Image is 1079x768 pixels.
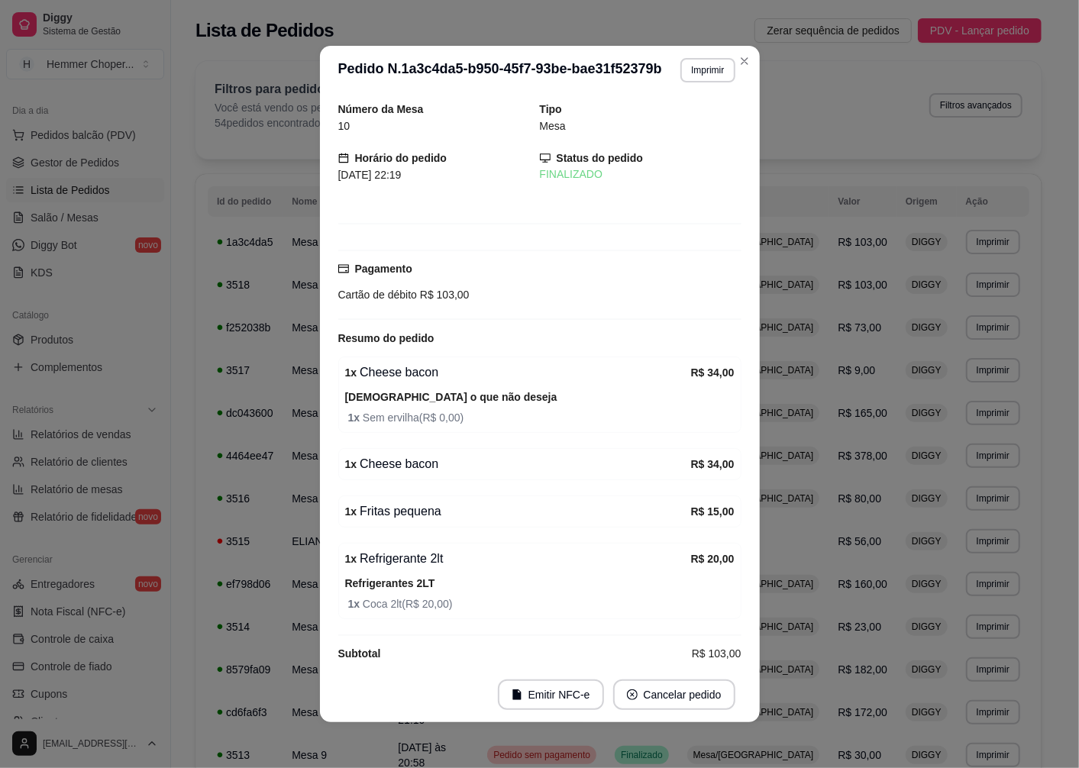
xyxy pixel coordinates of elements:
div: Cheese bacon [345,455,691,473]
strong: 1 x [345,553,357,565]
span: Coca 2lt ( R$ 20,00 ) [348,595,735,612]
span: Sem ervilha ( R$ 0,00 ) [348,409,735,426]
span: 10 [338,120,351,132]
div: Fritas pequena [345,502,691,521]
div: Refrigerante 2lt [345,550,691,568]
span: file [512,689,522,700]
strong: [DEMOGRAPHIC_DATA] o que não deseja [345,391,557,403]
strong: R$ 20,00 [691,553,735,565]
strong: 1 x [345,366,357,379]
strong: Tipo [540,103,562,115]
strong: R$ 15,00 [691,505,735,518]
span: desktop [540,153,551,163]
button: fileEmitir NFC-e [498,679,604,710]
button: Close [732,49,757,73]
span: close-circle [627,689,638,700]
strong: Subtotal [338,647,381,660]
div: FINALIZADO [540,166,741,182]
strong: 1 x [348,411,363,424]
span: Mesa [540,120,566,132]
strong: R$ 34,00 [691,366,735,379]
strong: Horário do pedido [355,152,447,164]
span: Cartão de débito [338,289,418,301]
strong: Pagamento [355,263,412,275]
span: calendar [338,153,349,163]
h3: Pedido N. 1a3c4da5-b950-45f7-93be-bae31f52379b [338,58,662,82]
span: R$ 103,00 [417,289,470,301]
strong: 1 x [345,458,357,470]
strong: Refrigerantes 2LT [345,577,435,589]
strong: Número da Mesa [338,103,424,115]
span: R$ 103,00 [692,645,741,662]
strong: 1 x [345,505,357,518]
span: [DATE] 22:19 [338,169,402,181]
strong: Status do pedido [557,152,644,164]
strong: R$ 34,00 [691,458,735,470]
button: Imprimir [680,58,735,82]
strong: Resumo do pedido [338,332,435,344]
div: Cheese bacon [345,363,691,382]
strong: 1 x [348,598,363,610]
span: credit-card [338,263,349,274]
button: close-circleCancelar pedido [613,679,735,710]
